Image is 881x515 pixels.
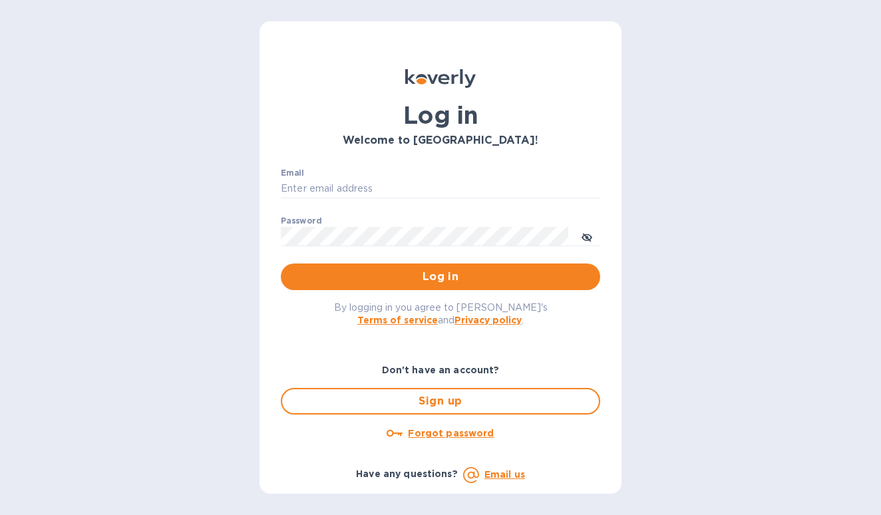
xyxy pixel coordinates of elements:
input: Enter email address [281,179,600,199]
h1: Log in [281,101,600,129]
button: Sign up [281,388,600,415]
label: Password [281,217,321,225]
span: Sign up [293,393,588,409]
span: Log in [291,269,590,285]
button: Log in [281,263,600,290]
a: Email us [484,469,525,480]
button: toggle password visibility [574,223,600,250]
u: Forgot password [408,428,494,438]
a: Privacy policy [454,315,522,325]
h3: Welcome to [GEOGRAPHIC_DATA]! [281,134,600,147]
label: Email [281,169,304,177]
a: Terms of service [357,315,438,325]
b: Have any questions? [356,468,458,479]
span: By logging in you agree to [PERSON_NAME]'s and . [334,302,548,325]
img: Koverly [405,69,476,88]
b: Don't have an account? [382,365,500,375]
